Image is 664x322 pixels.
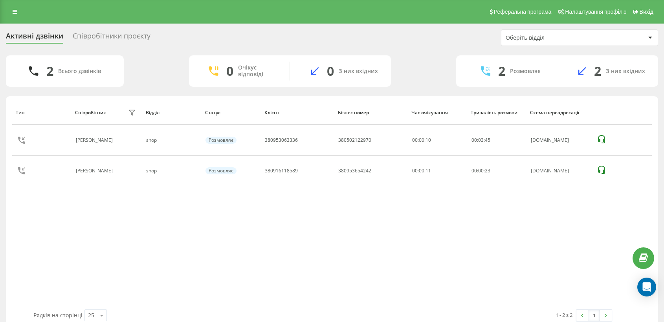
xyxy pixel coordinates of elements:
div: Очікує відповіді [238,64,278,78]
div: : : [471,168,490,174]
div: 25 [88,311,94,319]
div: [DOMAIN_NAME] [531,137,588,143]
div: Час очікування [411,110,463,115]
div: Розмовляє [205,167,237,174]
div: З них вхідних [339,68,378,75]
div: Співробітник [75,110,106,115]
div: 00:00:10 [412,137,463,143]
div: 2 [594,64,601,79]
span: 03 [478,137,484,143]
span: 00 [478,167,484,174]
span: Рядків на сторінці [33,311,83,319]
span: 45 [485,137,490,143]
div: [PERSON_NAME] [76,168,115,174]
div: : : [471,137,490,143]
div: Всього дзвінків [58,68,101,75]
span: 00 [471,167,477,174]
div: Тип [16,110,68,115]
div: Схема переадресації [530,110,589,115]
div: Бізнес номер [338,110,404,115]
div: Статус [205,110,257,115]
span: Вихід [640,9,653,15]
div: [DOMAIN_NAME] [531,168,588,174]
span: 00 [471,137,477,143]
span: 23 [485,167,490,174]
span: Налаштування профілю [565,9,626,15]
div: Активні дзвінки [6,32,63,44]
div: Тривалість розмови [471,110,523,115]
div: З них вхідних [606,68,645,75]
div: Клієнт [264,110,330,115]
span: Реферальна програма [494,9,552,15]
div: 380953063336 [265,137,298,143]
div: [PERSON_NAME] [76,137,115,143]
div: 0 [327,64,334,79]
div: 380502122970 [338,137,371,143]
div: 2 [46,64,53,79]
div: shop [146,168,197,174]
div: Розмовляє [205,137,237,144]
div: 0 [226,64,233,79]
a: 1 [588,310,600,321]
div: Оберіть відділ [506,35,600,41]
div: Співробітники проєкту [73,32,150,44]
div: Open Intercom Messenger [637,278,656,296]
div: 1 - 2 з 2 [556,311,572,319]
div: 380953654242 [338,168,371,174]
div: 380916118589 [265,168,298,174]
div: shop [146,137,197,143]
div: Розмовляє [510,68,540,75]
div: 2 [498,64,505,79]
div: 00:00:11 [412,168,463,174]
div: Відділ [146,110,198,115]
